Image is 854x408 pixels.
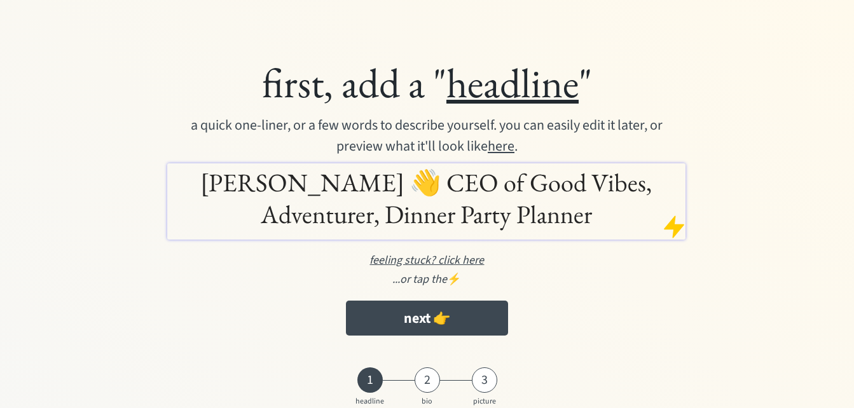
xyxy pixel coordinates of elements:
[346,301,509,336] button: next 👉
[392,271,447,287] em: ...or tap the
[369,252,484,268] u: feeling stuck? click here
[170,167,683,230] h1: [PERSON_NAME] 👋 CEO of Good Vibes, Adventurer, Dinner Party Planner
[183,115,671,157] div: a quick one-liner, or a few words to describe yourself. you can easily edit it later, or preview ...
[108,271,745,288] div: ⚡️
[415,372,440,388] div: 2
[472,372,497,388] div: 3
[488,136,514,156] u: here
[357,372,383,388] div: 1
[411,397,443,406] div: bio
[354,397,386,406] div: headline
[446,56,579,109] u: headline
[469,397,500,406] div: picture
[108,57,745,109] div: first, add a " "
